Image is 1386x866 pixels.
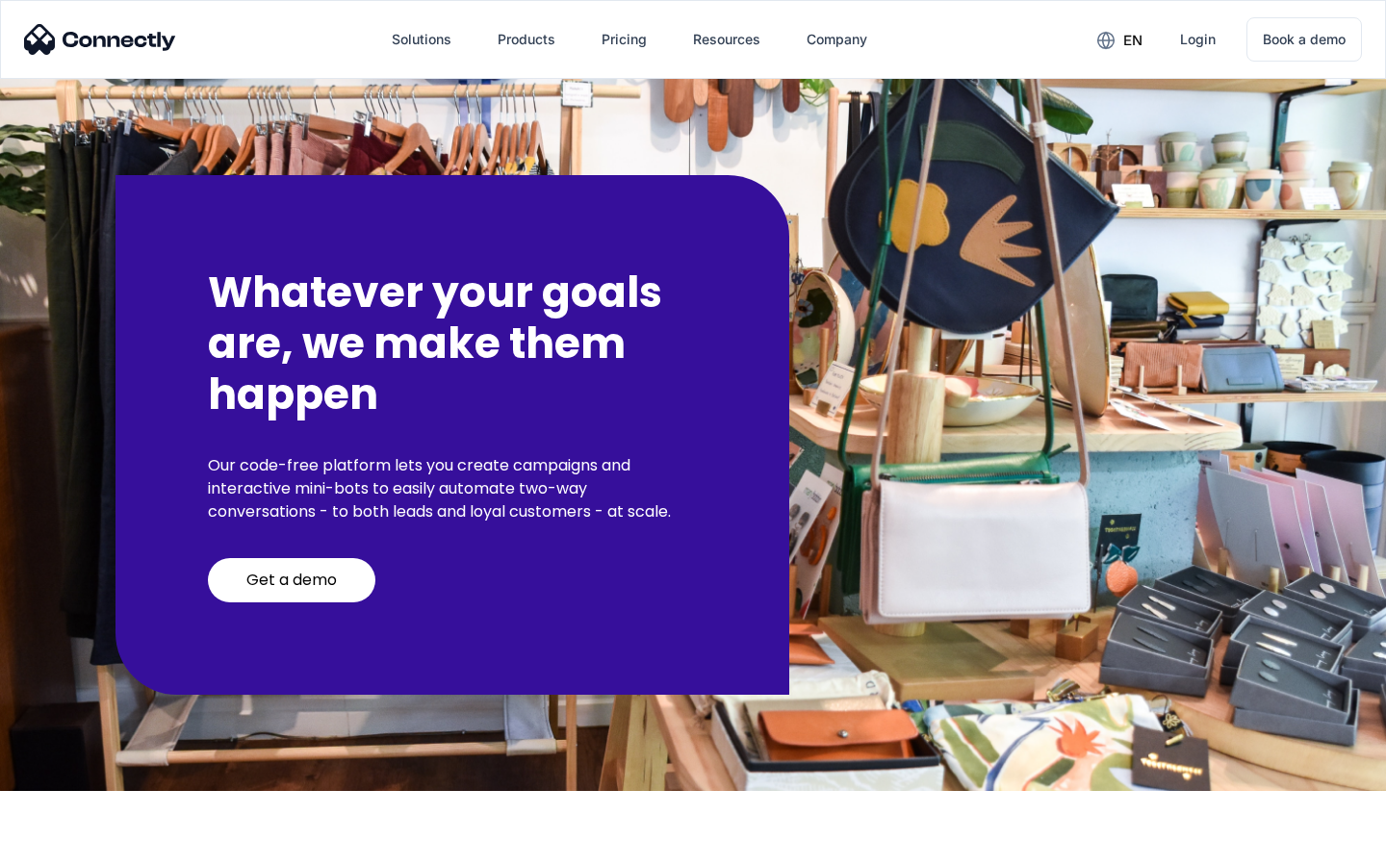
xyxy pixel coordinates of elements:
[1246,17,1362,62] a: Book a demo
[392,26,451,53] div: Solutions
[586,16,662,63] a: Pricing
[208,454,697,523] p: Our code-free platform lets you create campaigns and interactive mini-bots to easily automate two...
[24,24,176,55] img: Connectly Logo
[807,26,867,53] div: Company
[602,26,647,53] div: Pricing
[1165,16,1231,63] a: Login
[246,571,337,590] div: Get a demo
[1123,27,1142,54] div: en
[1180,26,1216,53] div: Login
[19,832,115,859] aside: Language selected: English
[693,26,760,53] div: Resources
[208,558,375,602] a: Get a demo
[38,832,115,859] ul: Language list
[498,26,555,53] div: Products
[208,267,697,420] h2: Whatever your goals are, we make them happen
